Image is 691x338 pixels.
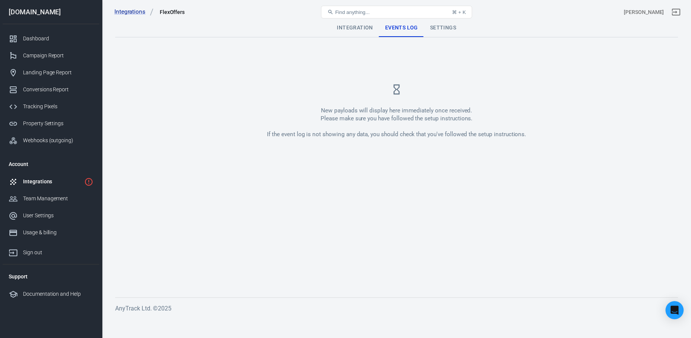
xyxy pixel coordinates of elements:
[160,8,185,16] div: FlexOffers
[23,195,93,203] div: Team Management
[23,229,93,237] div: Usage & billing
[23,249,93,257] div: Sign out
[23,103,93,111] div: Tracking Pixels
[23,212,93,220] div: User Settings
[23,52,93,60] div: Campaign Report
[3,98,99,115] a: Tracking Pixels
[321,6,472,18] button: Find anything...⌘ + K
[3,207,99,224] a: User Settings
[331,19,379,37] div: Integration
[23,86,93,94] div: Conversions Report
[23,69,93,77] div: Landing Page Report
[424,19,462,37] div: Settings
[23,35,93,43] div: Dashboard
[3,224,99,241] a: Usage & billing
[23,178,81,186] div: Integrations
[452,9,466,15] div: ⌘ + K
[3,241,99,261] a: Sign out
[3,132,99,149] a: Webhooks (outgoing)
[3,30,99,47] a: Dashboard
[3,267,99,286] li: Support
[3,64,99,81] a: Landing Page Report
[3,47,99,64] a: Campaign Report
[3,81,99,98] a: Conversions Report
[379,19,424,37] div: Events Log
[115,304,678,313] h6: AnyTrack Ltd. © 2025
[23,137,93,144] div: Webhooks (outgoing)
[23,120,93,128] div: Property Settings
[84,177,93,186] svg: 2 networks not verified yet
[667,3,685,21] a: Sign out
[3,190,99,207] a: Team Management
[3,173,99,190] a: Integrations
[665,301,683,319] div: Open Intercom Messenger
[3,9,99,15] div: [DOMAIN_NAME]
[114,8,154,16] a: Integrations
[3,155,99,173] li: Account
[267,107,526,138] div: New payloads will display here immediately once received. Please make sure you have followed the ...
[624,8,664,16] div: Account id: UQweojfB
[23,290,93,298] div: Documentation and Help
[3,115,99,132] a: Property Settings
[335,9,369,15] span: Find anything...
